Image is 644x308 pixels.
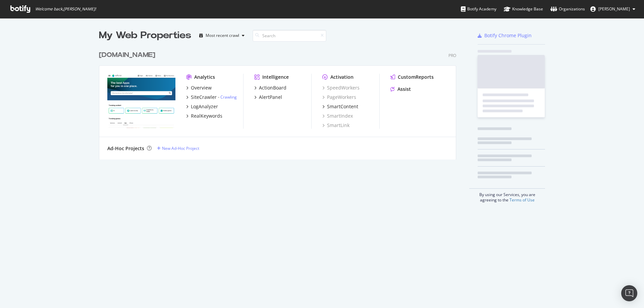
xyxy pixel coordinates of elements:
img: Softonic.com [107,74,175,128]
div: Open Intercom Messenger [621,285,637,301]
div: My Web Properties [99,29,191,42]
div: AlertPanel [259,94,282,101]
a: Overview [186,84,212,91]
a: Assist [390,86,411,93]
input: Search [253,30,326,42]
div: New Ad-Hoc Project [162,145,199,151]
span: Welcome back, [PERSON_NAME] ! [35,6,96,12]
button: Most recent crawl [197,30,247,41]
a: Crawling [220,94,237,100]
a: AlertPanel [254,94,282,101]
a: RealKeywords [186,113,222,119]
a: PageWorkers [322,94,356,101]
button: [PERSON_NAME] [585,4,641,14]
div: CustomReports [398,74,434,80]
a: SpeedWorkers [322,84,360,91]
a: LogAnalyzer [186,103,218,110]
div: Pro [448,53,456,58]
a: Terms of Use [509,197,535,203]
div: Most recent crawl [206,34,239,38]
a: Botify Chrome Plugin [478,32,532,39]
div: Botify Chrome Plugin [484,32,532,39]
a: New Ad-Hoc Project [157,145,199,151]
div: Intelligence [262,74,289,80]
span: Ferran Gavin [598,6,630,12]
a: SmartIndex [322,113,353,119]
div: RealKeywords [191,113,222,119]
a: ActionBoard [254,84,286,91]
div: [DOMAIN_NAME] [99,50,155,60]
div: Overview [191,84,212,91]
div: By using our Services, you are agreeing to the [469,188,545,203]
a: [DOMAIN_NAME] [99,50,158,60]
div: LogAnalyzer [191,103,218,110]
div: SiteCrawler [191,94,217,101]
div: Analytics [194,74,215,80]
a: SiteCrawler- Crawling [186,94,237,101]
a: SmartLink [322,122,350,129]
div: Organizations [550,6,585,12]
div: SmartContent [327,103,358,110]
a: SmartContent [322,103,358,110]
div: Botify Academy [461,6,496,12]
div: Activation [330,74,354,80]
div: Ad-Hoc Projects [107,145,144,152]
div: grid [99,42,462,160]
div: ActionBoard [259,84,286,91]
div: - [218,94,237,100]
div: Knowledge Base [504,6,543,12]
div: Assist [397,86,411,93]
a: CustomReports [390,74,434,80]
